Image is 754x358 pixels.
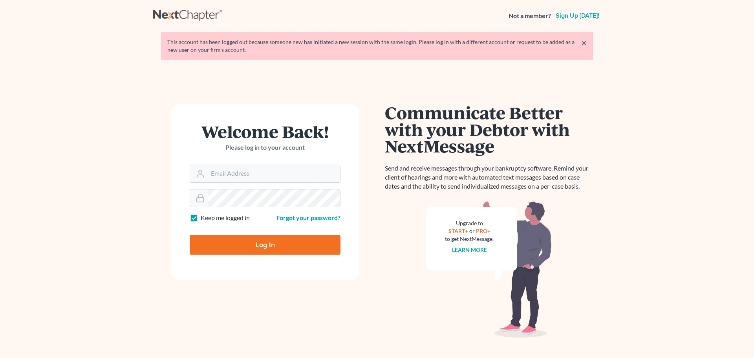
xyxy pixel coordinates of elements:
[581,38,587,48] a: ×
[469,228,475,234] span: or
[208,165,340,182] input: Email Address
[167,38,587,54] div: This account has been logged out because someone new has initiated a new session with the same lo...
[445,235,494,243] div: to get NextMessage.
[190,123,340,140] h1: Welcome Back!
[190,143,340,152] p: Please log in to your account
[190,235,340,255] input: Log In
[509,11,551,20] strong: Not a member?
[554,13,601,19] a: Sign up [DATE]!
[385,104,593,154] h1: Communicate Better with your Debtor with NextMessage
[276,214,340,221] a: Forgot your password?
[452,246,487,253] a: Learn more
[445,219,494,227] div: Upgrade to
[201,213,250,222] label: Keep me logged in
[448,228,468,234] a: START+
[385,164,593,191] p: Send and receive messages through your bankruptcy software. Remind your client of hearings and mo...
[426,200,552,338] img: nextmessage_bg-59042aed3d76b12b5cd301f8e5b87938c9018125f34e5fa2b7a6b67550977c72.svg
[476,228,490,234] a: PRO+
